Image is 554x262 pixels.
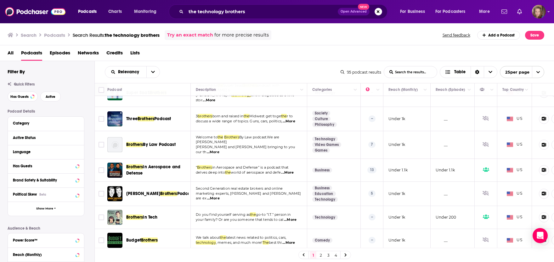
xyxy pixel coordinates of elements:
span: the [225,170,231,175]
p: __ [436,116,448,121]
button: Political SkewBeta [13,190,79,198]
button: Brand Safety & Suitability [13,176,79,184]
span: Quick Filters [14,82,35,86]
a: 3 [325,251,331,259]
span: Toggle select row [99,142,104,148]
span: Open Advanced [341,10,367,13]
div: Power Score [366,86,375,93]
span: Three [126,116,138,121]
a: Brothers By Law Podcast [107,137,122,152]
a: Technology [312,197,338,202]
button: Active Status [13,134,79,142]
span: Toggle select row [99,167,104,173]
button: Column Actions [466,86,473,94]
a: All [8,48,14,61]
div: Power Score™ [13,238,74,242]
img: Three Brothers Podcast [107,111,122,126]
a: Brothersin Aerospace and Defense [126,164,189,176]
a: Networks [78,48,99,61]
a: Video Games [312,142,341,147]
div: Has Guests [13,164,74,168]
span: ...More [203,98,215,103]
span: Budget [126,237,141,243]
span: Podcasts [21,48,42,61]
div: Beta [39,192,46,197]
img: Podchaser - Follow, Share and Rate Podcasts [5,6,65,18]
span: Brothers [126,215,143,220]
span: ...More [281,170,294,175]
button: Column Actions [374,86,382,94]
a: BudgetBrothers [126,237,158,243]
span: technology [196,240,216,245]
div: Reach (Monthly) [13,253,74,257]
p: -- [369,115,376,122]
span: For Podcasters [435,7,466,16]
a: Charts [104,7,126,17]
button: Send feedback [441,32,472,38]
h3: Podcasts [44,32,65,38]
span: Toggle select row [99,191,104,197]
a: Culture [312,116,331,121]
a: Games [312,148,330,153]
a: Episodes [50,48,70,61]
a: Credits [106,48,123,61]
span: ...More [283,119,295,124]
div: Category [13,121,75,125]
div: Active Status [13,136,75,140]
img: Budget Brothers [107,233,122,248]
span: for more precise results [214,31,269,39]
p: -- [369,237,376,243]
span: Brothers [126,142,143,147]
span: ...More [284,217,297,222]
a: Show notifications dropdown [499,6,510,17]
p: Under 1k [388,142,405,147]
button: open menu [74,7,105,17]
span: delves deep into [196,170,225,175]
button: Active [40,92,61,102]
div: Reach (Episode) [436,86,465,93]
span: world of aerospace and defe [231,170,281,175]
button: Reach (Monthly) [13,250,79,258]
span: Political Skew [13,192,37,197]
a: Brothersin Tech [126,214,158,220]
button: Column Actions [298,86,306,94]
span: New [358,4,369,10]
span: Toggle select row [99,215,104,220]
span: Brothers [138,116,154,121]
a: Society [312,111,330,116]
span: brothers [198,114,212,118]
a: Comedy [312,238,332,243]
a: Education [312,191,336,196]
span: 25 per page [500,67,529,77]
span: Podcast [177,191,194,196]
span: Table [454,70,466,74]
img: Wright Brothers Podcast [107,186,122,201]
img: User Profile [532,5,546,19]
button: Language [13,148,79,156]
span: Monitoring [134,7,156,16]
span: ...More [207,150,219,155]
input: Search podcasts, credits, & more... [186,7,338,17]
div: Categories [312,86,332,93]
h2: Filter By [8,69,25,75]
span: Toggle select row [99,116,104,122]
span: latest news related to politics, cars, [226,235,286,240]
span: Show More [36,207,53,210]
button: Show profile menu [532,5,546,19]
button: Has Guests [13,162,79,170]
a: Brothers in Tech [107,210,122,225]
a: Business [312,168,332,173]
span: For Business [400,7,425,16]
span: Brothers [224,135,239,139]
span: Has Guests [10,95,29,98]
span: in Aerospace and Defense” is a podcast that [212,165,288,170]
a: Lists [130,48,140,61]
a: ThreeBrothersPodcast [126,116,171,122]
h2: Choose View [440,66,497,78]
a: Business [312,186,332,191]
